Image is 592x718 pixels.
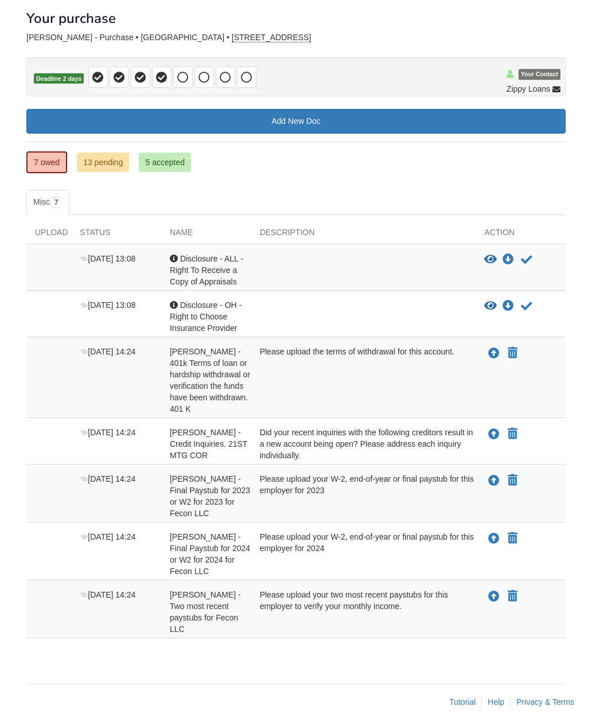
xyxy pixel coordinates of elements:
a: Help [488,697,504,707]
span: [DATE] 14:24 [80,347,135,356]
span: [PERSON_NAME] - 401k Terms of loan or hardship withdrawal or verification the funds have been wit... [170,347,250,413]
span: Zippy Loans [507,83,550,95]
a: Add New Doc [26,109,566,134]
div: Status [71,227,161,244]
a: Privacy & Terms [516,697,574,707]
button: Declare Ethan Seip - Final Paystub for 2023 or W2 for 2023 for Fecon LLC not applicable [507,474,519,487]
div: Please upload your W-2, end-of-year or final paystub for this employer for 2024 [251,531,476,577]
span: [DATE] 14:24 [80,428,135,437]
span: Your Contact [519,69,560,80]
button: Declare Ethan Seip - Credit Inquiries. 21ST MTG COR not applicable [507,427,519,441]
a: Download Disclosure - OH - Right to Choose Insurance Provider [503,302,514,311]
button: Declare Ethan Seip - Two most recent paystubs for Fecon LLC not applicable [507,590,519,603]
span: [DATE] 14:24 [80,532,135,541]
div: Please upload your W-2, end-of-year or final paystub for this employer for 2023 [251,473,476,519]
a: Download Disclosure - ALL - Right To Receive a Copy of Appraisals [503,255,514,264]
button: Acknowledge receipt of document [520,299,533,313]
a: 5 accepted [139,153,191,172]
button: Upload Ethan Seip - Two most recent paystubs for Fecon LLC [487,589,501,604]
button: Upload Ethan Seip - Final Paystub for 2024 or W2 for 2024 for Fecon LLC [487,531,501,546]
a: Tutorial [449,697,476,707]
div: [PERSON_NAME] - Purchase • [GEOGRAPHIC_DATA] • [26,33,566,42]
span: [PERSON_NAME] - Final Paystub for 2023 or W2 for 2023 for Fecon LLC [170,474,250,518]
div: Please upload your two most recent paystubs for this employer to verify your monthly income. [251,589,476,635]
div: Please upload the terms of withdrawal for this account. [251,346,476,415]
span: [PERSON_NAME] - Two most recent paystubs for Fecon LLC [170,590,241,634]
button: Declare Ethan Seip - Final Paystub for 2024 or W2 for 2024 for Fecon LLC not applicable [507,532,519,545]
h1: Your purchase [26,11,116,26]
div: Did your recent inquiries with the following creditors result in a new account being open? Please... [251,427,476,461]
div: Upload [26,227,71,244]
span: [DATE] 13:08 [80,301,135,310]
span: Disclosure - OH - Right to Choose Insurance Provider [170,301,242,333]
span: [PERSON_NAME] - Final Paystub for 2024 or W2 for 2024 for Fecon LLC [170,532,250,576]
button: Acknowledge receipt of document [520,253,533,267]
button: Upload Ethan Seip - 401k Terms of loan or hardship withdrawal or verification the funds have been... [487,346,501,361]
div: Description [251,227,476,244]
span: [DATE] 13:08 [80,254,135,263]
a: Misc [26,190,69,215]
span: Disclosure - ALL - Right To Receive a Copy of Appraisals [170,254,243,286]
div: Action [476,227,566,244]
button: View Disclosure - OH - Right to Choose Insurance Provider [484,301,497,312]
span: [PERSON_NAME] - Credit Inquiries. 21ST MTG COR [170,428,247,460]
button: View Disclosure - ALL - Right To Receive a Copy of Appraisals [484,254,497,266]
button: Upload Ethan Seip - Final Paystub for 2023 or W2 for 2023 for Fecon LLC [487,473,501,488]
span: Deadline 2 days [34,73,84,84]
div: Name [161,227,251,244]
span: 7 [50,197,63,208]
button: Declare Ethan Seip - 401k Terms of loan or hardship withdrawal or verification the funds have bee... [507,346,519,360]
span: [DATE] 14:24 [80,590,135,599]
a: 7 owed [26,151,67,173]
a: 13 pending [77,153,129,172]
button: Upload Ethan Seip - Credit Inquiries. 21ST MTG COR [487,427,501,442]
span: [DATE] 14:24 [80,474,135,483]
